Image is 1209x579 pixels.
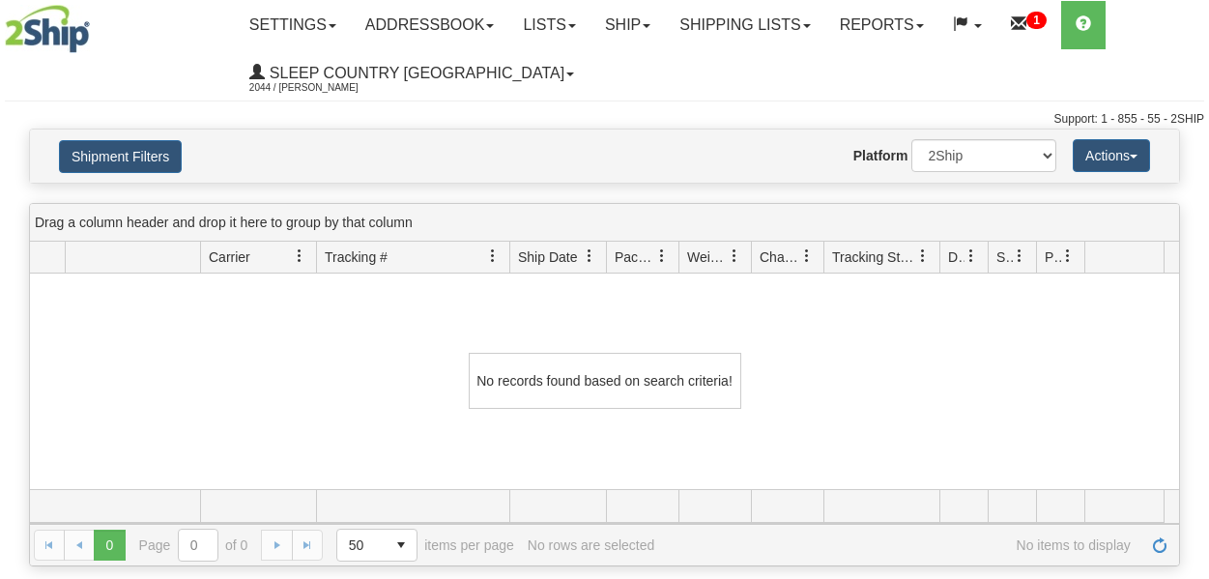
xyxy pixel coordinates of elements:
span: Weight [687,247,728,267]
div: No rows are selected [528,537,655,553]
sup: 1 [1026,12,1047,29]
a: Addressbook [351,1,509,49]
a: Pickup Status filter column settings [1051,240,1084,273]
span: Packages [615,247,655,267]
a: Reports [825,1,938,49]
a: Settings [235,1,351,49]
a: Lists [508,1,590,49]
span: 50 [349,536,374,555]
span: items per page [336,529,514,562]
span: Carrier [209,247,250,267]
span: Charge [760,247,800,267]
div: Support: 1 - 855 - 55 - 2SHIP [5,111,1204,128]
span: 2044 / [PERSON_NAME] [249,78,394,98]
a: Delivery Status filter column settings [955,240,988,273]
a: Tracking # filter column settings [476,240,509,273]
a: Weight filter column settings [718,240,751,273]
a: 1 [996,1,1061,49]
button: Actions [1073,139,1150,172]
label: Platform [853,146,908,165]
a: Shipment Issues filter column settings [1003,240,1036,273]
a: Shipping lists [665,1,824,49]
span: Tracking Status [832,247,916,267]
span: Pickup Status [1045,247,1061,267]
a: Refresh [1144,530,1175,561]
a: Ship [590,1,665,49]
a: Sleep Country [GEOGRAPHIC_DATA] 2044 / [PERSON_NAME] [235,49,589,98]
button: Shipment Filters [59,140,182,173]
a: Charge filter column settings [791,240,823,273]
span: Page of 0 [139,529,248,562]
a: Tracking Status filter column settings [907,240,939,273]
a: Packages filter column settings [646,240,678,273]
span: Delivery Status [948,247,964,267]
span: Sleep Country [GEOGRAPHIC_DATA] [265,65,564,81]
span: select [386,530,417,561]
a: Carrier filter column settings [283,240,316,273]
a: Ship Date filter column settings [573,240,606,273]
span: Shipment Issues [996,247,1013,267]
span: Tracking # [325,247,388,267]
span: Page sizes drop down [336,529,417,562]
img: logo2044.jpg [5,5,90,53]
span: No items to display [668,537,1131,553]
iframe: chat widget [1165,190,1207,388]
span: Ship Date [518,247,577,267]
div: grid grouping header [30,204,1179,242]
span: Page 0 [94,530,125,561]
div: No records found based on search criteria! [469,353,741,409]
